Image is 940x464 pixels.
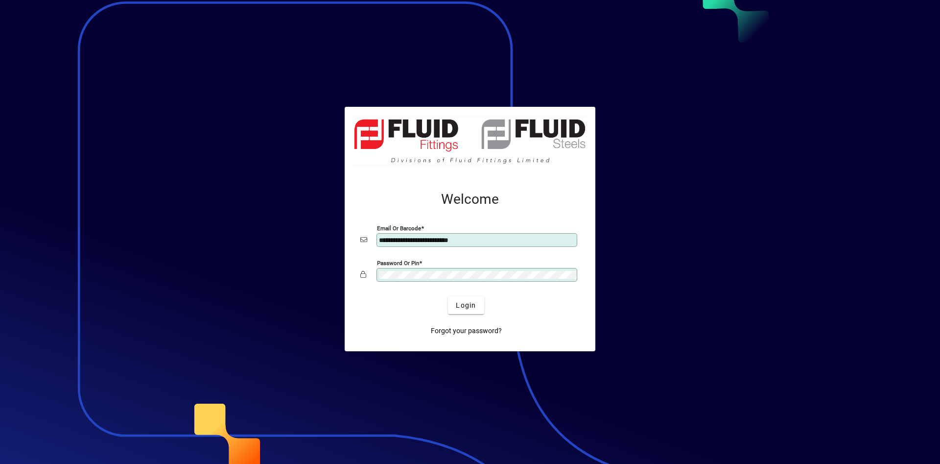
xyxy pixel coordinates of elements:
mat-label: Email or Barcode [377,225,421,232]
span: Forgot your password? [431,326,502,336]
h2: Welcome [360,191,580,208]
a: Forgot your password? [427,322,506,340]
span: Login [456,300,476,311]
mat-label: Password or Pin [377,260,419,267]
button: Login [448,296,484,314]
